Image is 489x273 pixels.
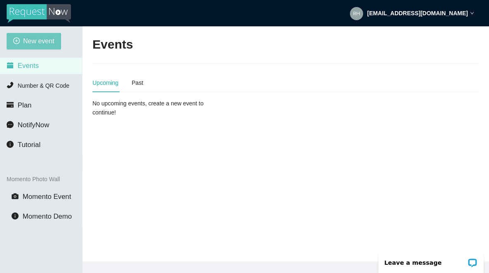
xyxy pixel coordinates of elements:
[92,78,118,87] div: Upcoming
[23,193,71,201] span: Momento Event
[18,101,32,109] span: Plan
[13,37,20,45] span: plus-circle
[92,36,133,53] h2: Events
[12,212,19,219] span: info-circle
[7,82,14,89] span: phone
[7,141,14,148] span: info-circle
[18,82,69,89] span: Number & QR Code
[373,247,489,273] iframe: LiveChat chat widget
[350,7,363,20] img: aaa7bb0bfbf9eacfe7a42b5dcf2cbb08
[12,193,19,200] span: camera
[7,62,14,69] span: calendar
[23,212,72,220] span: Momento Demo
[7,4,71,23] img: RequestNow
[92,99,217,117] div: No upcoming events, create a new event to continue!
[18,121,49,129] span: NotifyNow
[132,78,143,87] div: Past
[18,141,40,149] span: Tutorial
[470,11,474,15] span: down
[7,33,61,49] button: plus-circleNew event
[367,10,468,16] strong: [EMAIL_ADDRESS][DOMAIN_NAME]
[7,121,14,128] span: message
[7,101,14,108] span: credit-card
[18,62,39,70] span: Events
[23,36,54,46] span: New event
